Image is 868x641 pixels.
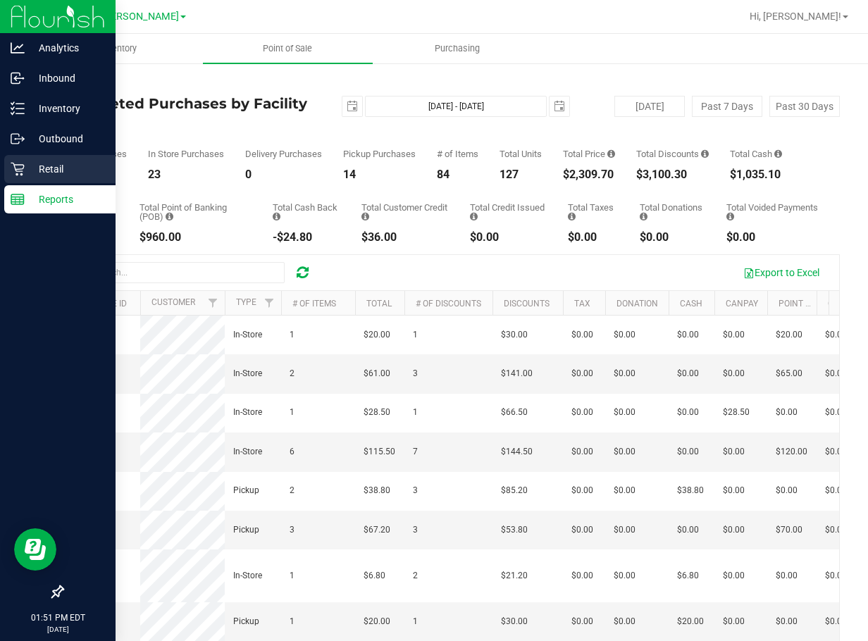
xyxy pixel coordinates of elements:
[776,367,802,380] span: $65.00
[273,232,340,243] div: -$24.80
[437,149,478,158] div: # of Items
[6,624,109,635] p: [DATE]
[571,484,593,497] span: $0.00
[825,484,847,497] span: $0.00
[470,232,547,243] div: $0.00
[148,169,224,180] div: 23
[723,445,745,459] span: $0.00
[245,169,322,180] div: 0
[730,169,782,180] div: $1,035.10
[677,406,699,419] span: $0.00
[825,445,847,459] span: $0.00
[677,569,699,583] span: $6.80
[6,611,109,624] p: 01:51 PM EDT
[776,569,798,583] span: $0.00
[166,212,173,221] i: Sum of the successful, non-voided point-of-banking payment transactions, both via payment termina...
[614,484,635,497] span: $0.00
[677,445,699,459] span: $0.00
[750,11,841,22] span: Hi, [PERSON_NAME]!
[677,367,699,380] span: $0.00
[101,11,179,23] span: [PERSON_NAME]
[342,97,362,116] span: select
[373,34,542,63] a: Purchasing
[734,261,829,285] button: Export to Excel
[501,445,533,459] span: $144.50
[614,406,635,419] span: $0.00
[501,569,528,583] span: $21.20
[233,523,259,537] span: Pickup
[563,149,615,158] div: Total Price
[568,212,576,221] i: Sum of the total taxes for all purchases in the date range.
[290,328,294,342] span: 1
[571,615,593,628] span: $0.00
[730,149,782,158] div: Total Cash
[292,299,336,309] a: # of Items
[636,169,709,180] div: $3,100.30
[361,203,449,221] div: Total Customer Credit
[11,192,25,206] inline-svg: Reports
[413,523,418,537] span: 3
[25,161,109,178] p: Retail
[726,299,758,309] a: CanPay
[244,42,331,55] span: Point of Sale
[201,291,225,315] a: Filter
[11,101,25,116] inline-svg: Inventory
[416,42,499,55] span: Purchasing
[413,615,418,628] span: 1
[413,569,418,583] span: 2
[571,406,593,419] span: $0.00
[614,96,685,117] button: [DATE]
[616,299,658,309] a: Donation
[501,406,528,419] span: $66.50
[568,232,619,243] div: $0.00
[34,34,203,63] a: Inventory
[364,615,390,628] span: $20.00
[571,367,593,380] span: $0.00
[571,328,593,342] span: $0.00
[825,406,847,419] span: $0.00
[501,523,528,537] span: $53.80
[501,367,533,380] span: $141.00
[726,212,734,221] i: Sum of all voided payment transaction amounts, excluding tips and transaction fees, for all purch...
[413,328,418,342] span: 1
[233,615,259,628] span: Pickup
[568,203,619,221] div: Total Taxes
[677,484,704,497] span: $38.80
[640,203,706,221] div: Total Donations
[640,212,647,221] i: Sum of all round-up-to-next-dollar total price adjustments for all purchases in the date range.
[776,445,807,459] span: $120.00
[614,569,635,583] span: $0.00
[273,212,280,221] i: Sum of the cash-back amounts from rounded-up electronic payments for all purchases in the date ra...
[692,96,762,117] button: Past 7 Days
[236,297,256,307] a: Type
[825,328,847,342] span: $0.00
[25,70,109,87] p: Inbound
[701,149,709,158] i: Sum of the discount values applied to the all purchases in the date range.
[25,39,109,56] p: Analytics
[774,149,782,158] i: Sum of the successful, non-voided cash payment transactions for all purchases in the date range. ...
[825,523,847,537] span: $0.00
[723,615,745,628] span: $0.00
[680,299,702,309] a: Cash
[366,299,392,309] a: Total
[361,212,369,221] i: Sum of the successful, non-voided payments using account credit for all purchases in the date range.
[290,615,294,628] span: 1
[723,484,745,497] span: $0.00
[614,328,635,342] span: $0.00
[504,299,550,309] a: Discounts
[470,203,547,221] div: Total Credit Issued
[776,328,802,342] span: $20.00
[245,149,322,158] div: Delivery Purchases
[636,149,709,158] div: Total Discounts
[574,299,590,309] a: Tax
[614,367,635,380] span: $0.00
[500,149,542,158] div: Total Units
[233,328,262,342] span: In-Store
[563,169,615,180] div: $2,309.70
[614,615,635,628] span: $0.00
[470,212,478,221] i: Sum of all account credit issued for all refunds from returned purchases in the date range.
[233,367,262,380] span: In-Store
[11,71,25,85] inline-svg: Inbound
[776,523,802,537] span: $70.00
[14,528,56,571] iframe: Resource center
